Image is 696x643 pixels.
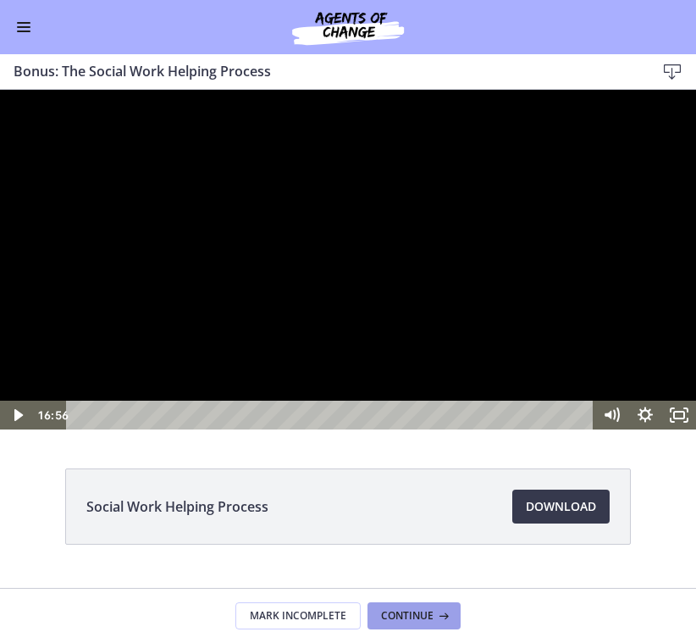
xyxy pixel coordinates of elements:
[79,311,586,340] div: Playbar
[381,609,434,623] span: Continue
[594,311,628,340] button: Mute
[14,61,628,81] h3: Bonus: The Social Work Helping Process
[86,496,268,517] span: Social Work Helping Process
[662,311,696,340] button: Unfullscreen
[526,496,596,517] span: Download
[14,17,34,37] button: Enable menu
[235,602,361,629] button: Mark Incomplete
[246,7,450,47] img: Agents of Change
[250,609,346,623] span: Mark Incomplete
[628,311,662,340] button: Show settings menu
[512,490,610,524] a: Download
[367,602,461,629] button: Continue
